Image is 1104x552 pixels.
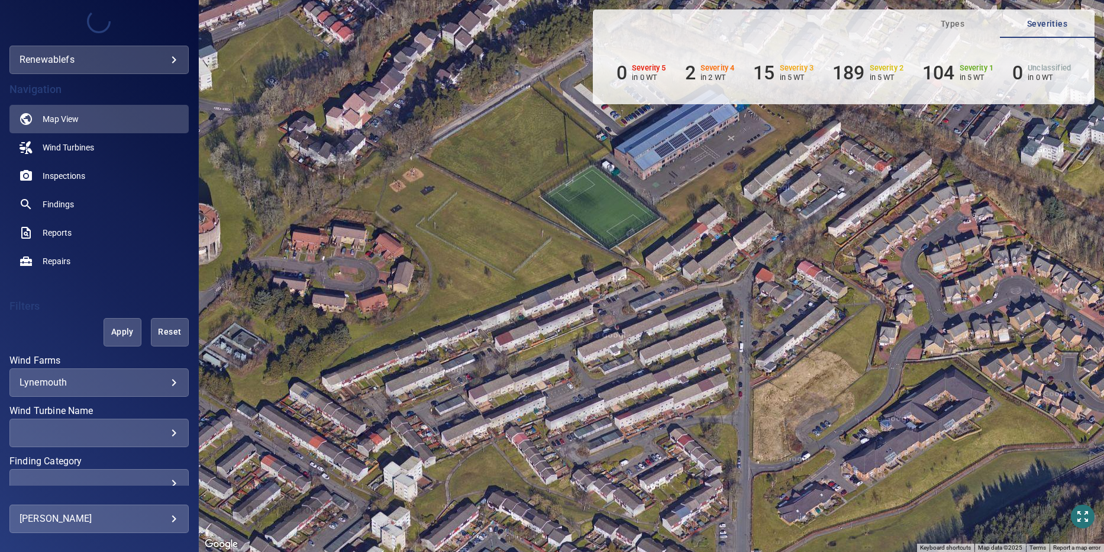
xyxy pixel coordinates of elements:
[20,509,179,528] div: [PERSON_NAME]
[1053,544,1100,551] a: Report a map error
[701,64,735,72] h6: Severity 4
[9,84,189,95] h4: Navigation
[1012,62,1071,84] li: Severity Unclassified
[9,368,189,397] div: Wind Farms
[1028,64,1071,72] h6: Unclassified
[1012,62,1023,84] h6: 0
[1029,544,1046,551] a: Terms
[20,50,179,69] div: renewablefs
[912,17,993,31] span: Types
[1028,73,1071,82] p: in 0 WT
[920,544,971,552] button: Keyboard shortcuts
[9,162,189,190] a: inspections noActive
[151,318,189,346] button: Reset
[978,544,1022,551] span: Map data ©2025
[616,62,627,84] h6: 0
[960,64,994,72] h6: Severity 1
[166,325,174,339] span: Reset
[118,325,127,339] span: Apply
[922,62,954,84] h6: 104
[685,62,696,84] h6: 2
[9,406,189,416] label: Wind Turbine Name
[832,62,864,84] h6: 189
[9,356,189,365] label: Wind Farms
[202,537,241,552] a: Open this area in Google Maps (opens a new window)
[632,73,666,82] p: in 0 WT
[43,113,79,125] span: Map View
[9,457,189,466] label: Finding Category
[753,62,774,84] h6: 15
[9,133,189,162] a: windturbines noActive
[20,377,179,388] div: Lynemouth
[701,73,735,82] p: in 2 WT
[43,227,72,239] span: Reports
[685,62,735,84] li: Severity 4
[43,255,70,267] span: Repairs
[43,198,74,210] span: Findings
[960,73,994,82] p: in 5 WT
[9,46,189,74] div: renewablefs
[632,64,666,72] h6: Severity 5
[832,62,903,84] li: Severity 2
[616,62,666,84] li: Severity 5
[870,73,904,82] p: in 5 WT
[780,73,814,82] p: in 5 WT
[9,300,189,312] h4: Filters
[104,318,141,346] button: Apply
[780,64,814,72] h6: Severity 3
[9,419,189,447] div: Wind Turbine Name
[9,105,189,133] a: map active
[870,64,904,72] h6: Severity 2
[9,219,189,247] a: reports noActive
[43,170,85,182] span: Inspections
[9,190,189,219] a: findings noActive
[922,62,993,84] li: Severity 1
[9,247,189,275] a: repairs noActive
[43,142,94,153] span: Wind Turbines
[202,537,241,552] img: Google
[9,469,189,498] div: Finding Category
[1007,17,1087,31] span: Severities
